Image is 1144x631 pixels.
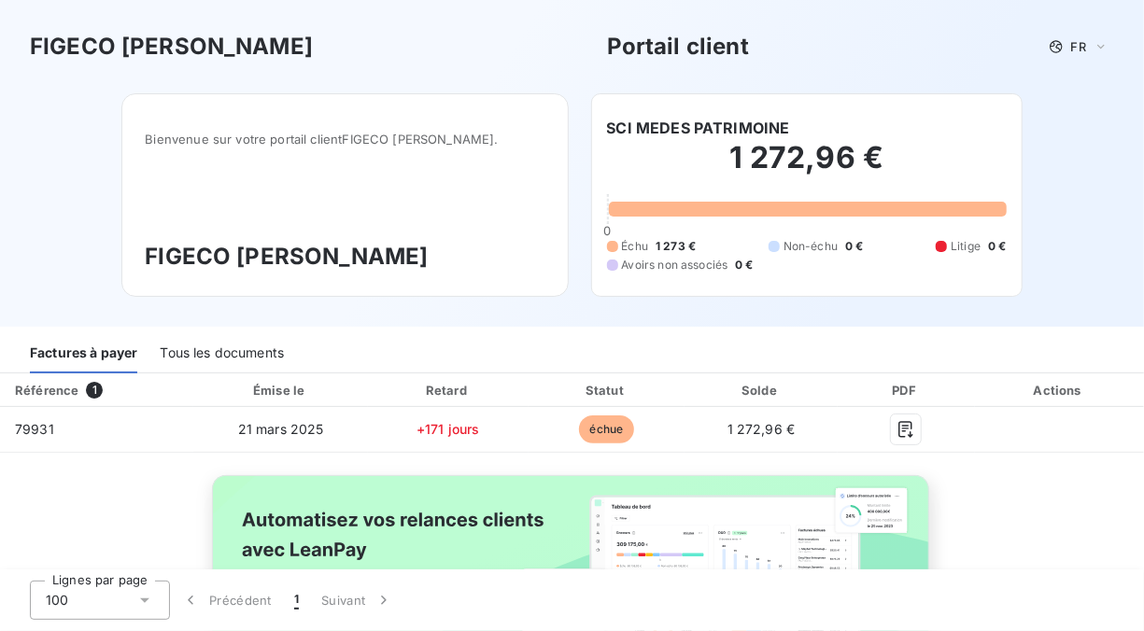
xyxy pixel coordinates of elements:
[15,383,78,398] div: Référence
[784,238,838,255] span: Non-échu
[170,581,283,620] button: Précédent
[145,132,544,147] span: Bienvenue sur votre portail client FIGECO [PERSON_NAME] .
[988,238,1006,255] span: 0 €
[656,238,696,255] span: 1 273 €
[607,30,749,63] h3: Portail client
[579,415,635,443] span: échue
[310,581,404,620] button: Suivant
[46,591,68,610] span: 100
[622,238,649,255] span: Échu
[979,381,1140,400] div: Actions
[417,421,480,437] span: +171 jours
[951,238,981,255] span: Litige
[160,334,284,373] div: Tous les documents
[145,240,544,273] h3: FIGECO [PERSON_NAME]
[30,30,313,63] h3: FIGECO [PERSON_NAME]
[86,382,103,399] span: 1
[294,591,299,610] span: 1
[1071,39,1086,54] span: FR
[607,139,1007,195] h2: 1 272,96 €
[841,381,971,400] div: PDF
[30,334,137,373] div: Factures à payer
[238,421,324,437] span: 21 mars 2025
[283,581,310,620] button: 1
[197,381,364,400] div: Émise le
[735,257,753,273] span: 0 €
[15,421,54,437] span: 79931
[622,257,728,273] span: Avoirs non associés
[607,117,790,139] h6: SCI MEDES PATRIMOINE
[532,381,682,400] div: Statut
[845,238,863,255] span: 0 €
[372,381,525,400] div: Retard
[688,381,833,400] div: Solde
[727,421,796,437] span: 1 272,96 €
[603,223,611,238] span: 0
